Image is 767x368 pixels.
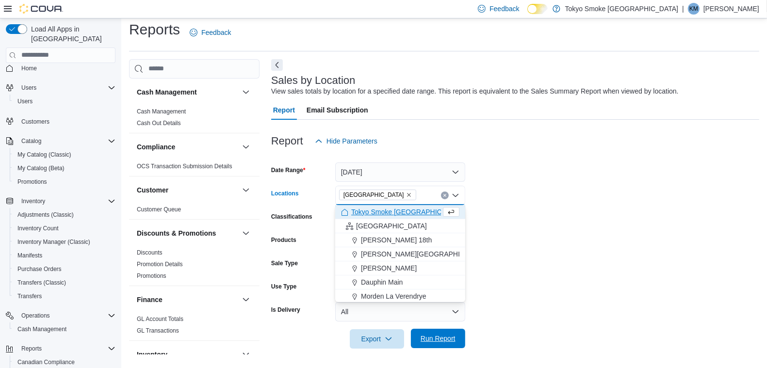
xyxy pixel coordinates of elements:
span: Dauphin Main [361,277,403,287]
button: Reports [2,342,119,355]
span: Feedback [201,28,231,37]
input: Dark Mode [527,4,548,14]
span: Export [356,329,398,349]
button: Inventory [137,350,238,359]
button: Discounts & Promotions [240,227,252,239]
span: Home [21,64,37,72]
span: Morden La Verendrye [361,291,426,301]
button: Adjustments (Classic) [10,208,119,222]
a: My Catalog (Classic) [14,149,75,160]
span: KM [689,3,698,15]
span: Email Subscription [307,100,368,120]
button: Compliance [240,141,252,153]
a: Canadian Compliance [14,356,79,368]
span: Inventory Manager (Classic) [17,238,90,246]
span: Canadian Compliance [14,356,115,368]
div: Finance [129,313,260,340]
label: Products [271,236,296,244]
img: Cova [19,4,63,14]
a: GL Transactions [137,327,179,334]
button: Discounts & Promotions [137,228,238,238]
span: [GEOGRAPHIC_DATA] [343,190,404,200]
h3: Customer [137,185,168,195]
span: OCS Transaction Submission Details [137,162,232,170]
button: Clear input [441,192,449,199]
button: Catalog [17,135,45,147]
a: Purchase Orders [14,263,65,275]
span: Users [17,82,115,94]
span: Inventory Count [17,224,59,232]
h1: Reports [129,20,180,39]
span: My Catalog (Classic) [14,149,115,160]
p: | [682,3,684,15]
h3: Inventory [137,350,167,359]
span: Users [14,96,115,107]
span: Customer Queue [137,206,181,213]
button: Users [2,81,119,95]
span: Operations [21,312,50,320]
span: [PERSON_NAME] 18th [361,235,432,245]
button: Remove Saskatchewan from selection in this group [406,192,412,198]
a: Inventory Manager (Classic) [14,236,94,248]
a: My Catalog (Beta) [14,162,68,174]
span: Inventory Manager (Classic) [14,236,115,248]
button: [PERSON_NAME] 18th [335,233,465,247]
span: Cash Management [137,108,186,115]
label: Use Type [271,283,296,290]
div: Kory McNabb [688,3,700,15]
h3: Compliance [137,142,175,152]
button: Home [2,61,119,75]
button: Cash Management [240,86,252,98]
p: [PERSON_NAME] [703,3,759,15]
span: Saskatchewan [339,190,416,200]
span: Manifests [17,252,42,259]
a: Discounts [137,249,163,256]
button: Transfers (Classic) [10,276,119,289]
button: Customer [240,184,252,196]
span: Discounts [137,249,163,256]
button: Promotions [10,175,119,189]
button: Inventory Manager (Classic) [10,235,119,249]
span: Promotion Details [137,260,183,268]
button: Hide Parameters [311,131,381,151]
button: Purchase Orders [10,262,119,276]
button: Users [17,82,40,94]
button: Reports [17,343,46,354]
button: Transfers [10,289,119,303]
span: Transfers [17,292,42,300]
div: Cash Management [129,106,260,133]
button: Inventory [2,194,119,208]
span: Promotions [137,272,166,280]
div: Customer [129,204,260,219]
button: Catalog [2,134,119,148]
button: Operations [2,309,119,322]
a: Transfers (Classic) [14,277,70,288]
span: Tokyo Smoke [GEOGRAPHIC_DATA] [351,207,465,217]
span: Inventory [21,197,45,205]
button: Inventory [240,349,252,360]
span: My Catalog (Beta) [17,164,65,172]
span: Transfers (Classic) [17,279,66,287]
button: My Catalog (Beta) [10,161,119,175]
button: Customers [2,114,119,128]
button: Inventory [17,195,49,207]
a: Inventory Count [14,223,63,234]
h3: Cash Management [137,87,197,97]
label: Sale Type [271,259,298,267]
button: Dauphin Main [335,275,465,289]
span: Inventory [17,195,115,207]
button: My Catalog (Classic) [10,148,119,161]
a: Cash Management [137,108,186,115]
span: Canadian Compliance [17,358,75,366]
span: GL Transactions [137,327,179,335]
button: Next [271,59,283,71]
span: Feedback [490,4,519,14]
span: Promotions [17,178,47,186]
span: Purchase Orders [14,263,115,275]
span: Transfers (Classic) [14,277,115,288]
span: Adjustments (Classic) [17,211,74,219]
a: GL Account Totals [137,316,183,322]
button: Finance [240,294,252,305]
div: Compliance [129,160,260,176]
span: Purchase Orders [17,265,62,273]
